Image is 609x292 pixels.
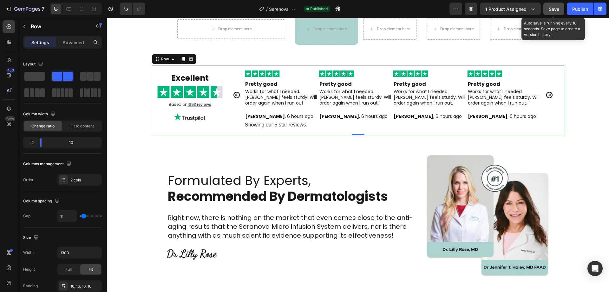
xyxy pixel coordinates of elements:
[434,68,451,86] button: Carousel Next Arrow
[567,3,593,15] button: Publish
[31,23,85,30] p: Row
[61,170,281,187] strong: Recommended By Dermatologists
[361,63,434,70] p: Pretty good
[62,39,84,46] p: Advanced
[286,52,321,59] img: gempages_579201947601470257-bf627e48-89e9-4a34-a508-43d5035baeb1.png
[70,283,100,289] div: 16, 16, 16, 16
[361,71,434,88] p: Works for what I needed. [PERSON_NAME] feels sturdy. Will order again when I run out.
[269,6,289,12] span: Serenova
[61,195,306,222] p: Right now, there is nothing on the market that even comes close to the anti-aging results that th...
[138,71,211,88] p: Works for what I needed. [PERSON_NAME] feels sturdy. Will order again when I run out.
[549,6,559,12] span: Save
[6,68,15,73] div: 450
[47,138,101,147] div: 10
[361,95,401,102] strong: [PERSON_NAME]
[138,63,211,70] p: Pretty good
[31,39,49,46] p: Settings
[138,103,452,112] p: Showing our 5 star reviews
[5,116,15,121] div: Beta
[23,213,30,219] div: Gap
[121,68,139,86] button: Carousel Back Arrow
[213,63,285,70] p: Pretty good
[58,247,101,258] input: Auto
[213,96,285,101] p: , 6 hours ago
[287,96,360,101] p: , 6 hours ago
[23,283,38,289] div: Padding
[138,52,173,59] img: gempages_579201947601470257-bf627e48-89e9-4a34-a508-43d5035baeb1.png
[319,138,442,259] img: 11a577c9-cded-4204-a959-5cda075962e1.avif
[213,95,252,102] strong: [PERSON_NAME]
[266,6,268,12] span: /
[107,18,609,292] iframe: Design area
[23,250,34,255] div: Width
[212,52,247,59] img: gempages_579201947601470257-bf627e48-89e9-4a34-a508-43d5035baeb1.png
[120,3,145,15] div: Undo/Redo
[88,267,93,272] span: Fit
[58,210,77,222] input: Auto
[360,52,396,59] img: gempages_579201947601470257-bf627e48-89e9-4a34-a508-43d5035baeb1.png
[287,95,326,102] strong: [PERSON_NAME]
[23,60,44,69] div: Layout
[138,96,211,101] p: , 6 hours ago
[23,160,73,168] div: Columns management
[213,71,285,88] p: Works for what I needed. [PERSON_NAME] feels sturdy. Will order again when I run out.
[23,234,40,242] div: Size
[287,71,360,88] p: Works for what I needed. [PERSON_NAME] feels sturdy. Will order again when I run out.
[543,3,564,15] button: Save
[23,267,35,272] div: Height
[53,38,63,44] div: Row
[361,96,434,101] p: , 6 hours ago
[61,155,306,187] p: Formulated By Experts,
[23,177,34,183] div: Order
[65,267,72,272] span: Full
[138,95,178,102] strong: [PERSON_NAME]
[310,6,328,12] span: Published
[480,3,541,15] button: 1 product assigned
[572,6,588,12] div: Publish
[70,123,94,129] span: Fit to content
[42,5,44,13] p: 7
[587,261,603,276] div: Open Intercom Messenger
[287,63,360,70] p: Pretty good
[31,123,55,129] span: Change ratio
[23,197,61,206] div: Column spacing
[485,6,527,12] span: 1 product assigned
[23,110,57,119] div: Column width
[60,230,111,243] img: signature_24_1.png
[70,177,100,183] div: 2 cols
[24,138,35,147] div: 2
[3,3,47,15] button: 7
